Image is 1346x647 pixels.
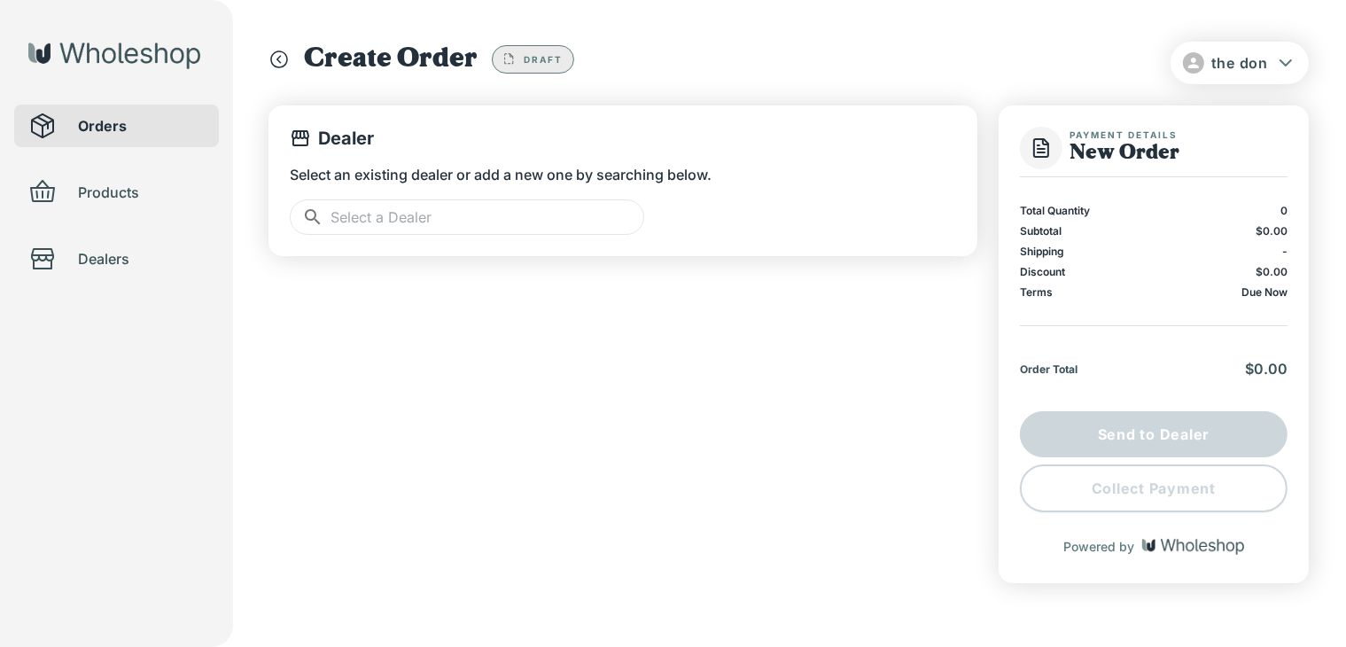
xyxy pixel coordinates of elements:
span: Products [78,182,205,203]
h1: Create Order [304,42,478,77]
div: Products [14,171,219,214]
p: Select an existing dealer or add a new one by searching below. [290,164,956,185]
span: Dealers [78,248,205,269]
p: Powered by [1064,539,1135,554]
input: Select a Dealer [331,199,644,235]
p: Terms [1020,285,1053,299]
div: Orders [14,105,219,147]
img: Wholeshop logo [1142,539,1244,555]
p: Discount [1020,265,1065,278]
span: Orders [78,115,205,136]
div: Dealers [14,238,219,280]
span: $0.00 [1256,224,1288,238]
p: Due Now [1241,285,1288,299]
button: the don [1171,42,1309,84]
h1: New Order [1070,140,1179,167]
p: - [1282,245,1288,258]
span: $0.00 [1256,265,1288,278]
img: Wholeshop logo [28,43,200,69]
span: Draft [524,54,563,65]
p: Order Total [1020,362,1078,376]
p: Total Quantity [1020,204,1090,217]
p: Shipping [1020,245,1064,258]
span: the don [1211,54,1268,72]
span: Payment Details [1070,129,1179,140]
p: Dealer [318,127,374,150]
p: 0 [1280,204,1288,217]
span: $0.00 [1245,360,1288,378]
p: Subtotal [1020,224,1062,238]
